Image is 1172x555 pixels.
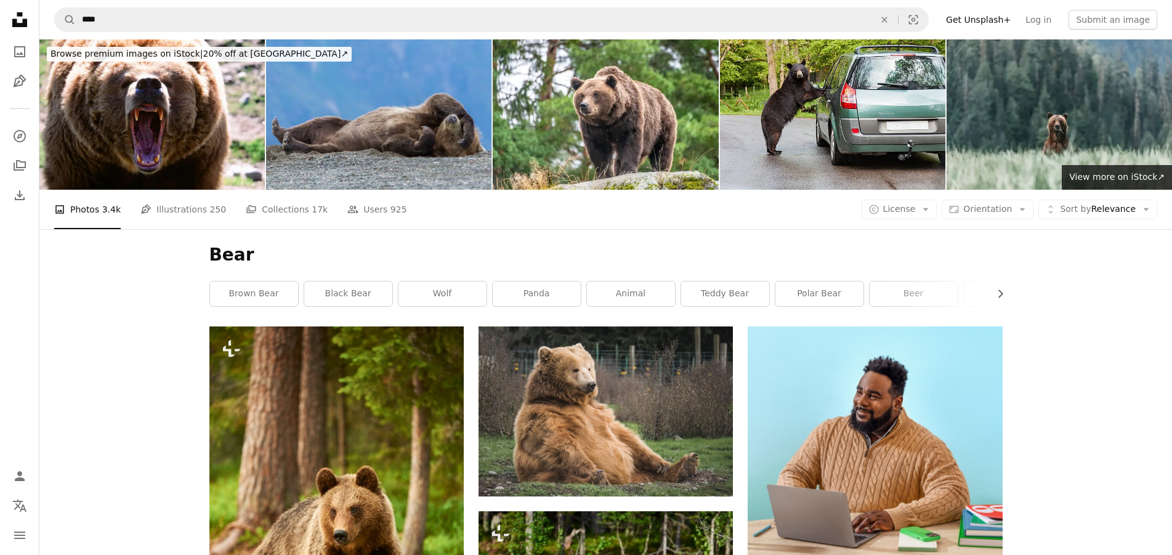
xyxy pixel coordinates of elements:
img: Grizzly Bear Relaxing On Ground [266,39,491,190]
a: Home — Unsplash [7,7,32,34]
button: Clear [871,8,898,31]
span: Relevance [1060,203,1136,216]
button: Menu [7,523,32,548]
a: Collections 17k [246,190,328,229]
a: black bear [304,282,392,306]
img: Wild Black Bear Standing by Car on Forest Road [720,39,945,190]
a: Illustrations 250 [140,190,226,229]
a: wolf [398,282,487,306]
a: Collections [7,153,32,178]
span: 17k [312,203,328,216]
span: 925 [390,203,407,216]
a: teddy bear [681,282,769,306]
img: Brown bear on a rock [493,39,718,190]
button: Submit an image [1069,10,1157,30]
a: Users 925 [347,190,406,229]
a: View more on iStock↗ [1062,165,1172,190]
a: Browse premium images on iStock|20% off at [GEOGRAPHIC_DATA]↗ [39,39,359,69]
span: 20% off at [GEOGRAPHIC_DATA] ↗ [51,49,348,59]
span: Sort by [1060,204,1091,214]
button: License [862,200,937,219]
a: brown bear [210,282,298,306]
a: polar bear [775,282,863,306]
span: Orientation [963,204,1012,214]
a: panda [493,282,581,306]
a: Illustrations [7,69,32,94]
a: Explore [7,124,32,148]
h1: Bear [209,244,1003,266]
img: brown bear sitting on grass field [479,326,733,496]
button: Language [7,493,32,518]
button: Sort byRelevance [1038,200,1157,219]
span: View more on iStock ↗ [1069,172,1165,182]
a: animal [587,282,675,306]
img: Beer Sitting On Land In Forest [947,39,1172,190]
form: Find visuals sitewide [54,7,929,32]
a: Log in [1018,10,1059,30]
button: Search Unsplash [55,8,76,31]
button: Visual search [899,8,928,31]
a: Download History [7,183,32,208]
span: Browse premium images on iStock | [51,49,203,59]
a: beer [870,282,958,306]
span: 250 [210,203,227,216]
a: Log in / Sign up [7,464,32,488]
button: Orientation [942,200,1033,219]
img: Grizzly bear growling [39,39,265,190]
a: Wild brown bear walking in the green finnish taiga [209,512,464,523]
a: Photos [7,39,32,64]
span: License [883,204,916,214]
button: scroll list to the right [989,282,1003,306]
a: lion [964,282,1052,306]
a: brown bear sitting on grass field [479,406,733,417]
a: Get Unsplash+ [939,10,1018,30]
